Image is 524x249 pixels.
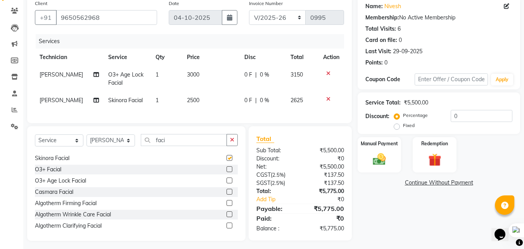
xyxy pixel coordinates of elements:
div: ₹0 [300,214,350,223]
div: Name: [365,2,383,10]
span: 0 % [260,71,269,79]
span: [PERSON_NAME] [40,71,83,78]
div: ( ) [251,179,300,187]
div: Discount: [365,112,389,120]
span: 0 F [244,71,252,79]
div: Net: [251,163,300,171]
span: O3+ Age Lock Facial [108,71,144,86]
span: 0 % [260,96,269,104]
th: Technician [35,49,104,66]
input: Search by Name/Mobile/Email/Code [56,10,157,25]
button: +91 [35,10,57,25]
div: ( ) [251,171,300,179]
div: Membership: [365,14,399,22]
span: 0 F [244,96,252,104]
a: Add Tip [251,195,308,204]
div: 0 [399,36,402,44]
span: [PERSON_NAME] [40,97,83,104]
th: Qty [151,49,182,66]
div: ₹5,775.00 [300,187,350,195]
div: ₹5,500.00 [404,99,428,107]
th: Price [182,49,240,66]
div: Points: [365,59,383,67]
span: 2625 [291,97,303,104]
div: ₹137.50 [300,179,350,187]
img: _cash.svg [369,152,390,167]
th: Total [286,49,319,66]
a: Continue Without Payment [359,179,519,187]
div: Card on file: [365,36,397,44]
th: Disc [240,49,286,66]
div: Service Total: [365,99,401,107]
span: CGST [256,171,271,178]
span: 3150 [291,71,303,78]
div: Discount: [251,155,300,163]
div: Coupon Code [365,75,414,84]
span: 2.5% [272,172,284,178]
label: Percentage [403,112,428,119]
span: | [255,71,257,79]
div: Sub Total: [251,146,300,155]
button: Apply [491,74,513,85]
span: SGST [256,179,270,186]
input: Enter Offer / Coupon Code [415,73,488,85]
div: 6 [398,25,401,33]
div: ₹5,775.00 [300,204,350,213]
div: Skinora Facial [35,154,69,162]
span: Total [256,135,274,143]
th: Action [318,49,344,66]
div: ₹5,775.00 [300,225,350,233]
div: Algotherm Wrinkle Care Facial [35,211,111,219]
div: Total Visits: [365,25,396,33]
div: O3+ Facial [35,165,61,174]
a: Nivesh [384,2,401,10]
div: Paid: [251,214,300,223]
span: | [255,96,257,104]
div: Last Visit: [365,47,391,56]
span: 2500 [187,97,199,104]
span: 1 [156,71,159,78]
div: 29-09-2025 [393,47,422,56]
span: Skinora Facial [108,97,143,104]
label: Manual Payment [361,140,398,147]
div: ₹137.50 [300,171,350,179]
span: 1 [156,97,159,104]
th: Service [104,49,151,66]
div: Payable: [251,204,300,213]
div: ₹0 [309,195,350,204]
label: Fixed [403,122,415,129]
div: Algotherm Clarifying Facial [35,222,102,230]
div: Services [36,34,350,49]
div: Algotherm Firming Facial [35,199,97,207]
div: Total: [251,187,300,195]
div: ₹0 [300,155,350,163]
iframe: chat widget [491,218,516,241]
div: Casmara Facial [35,188,73,196]
label: Redemption [421,140,448,147]
div: ₹5,500.00 [300,146,350,155]
img: _gift.svg [424,152,445,168]
div: O3+ Age Lock Facial [35,177,86,185]
div: 0 [384,59,387,67]
span: 3000 [187,71,199,78]
div: No Active Membership [365,14,512,22]
span: 2.5% [272,180,284,186]
input: Search or Scan [141,134,227,146]
div: ₹5,500.00 [300,163,350,171]
div: Balance : [251,225,300,233]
